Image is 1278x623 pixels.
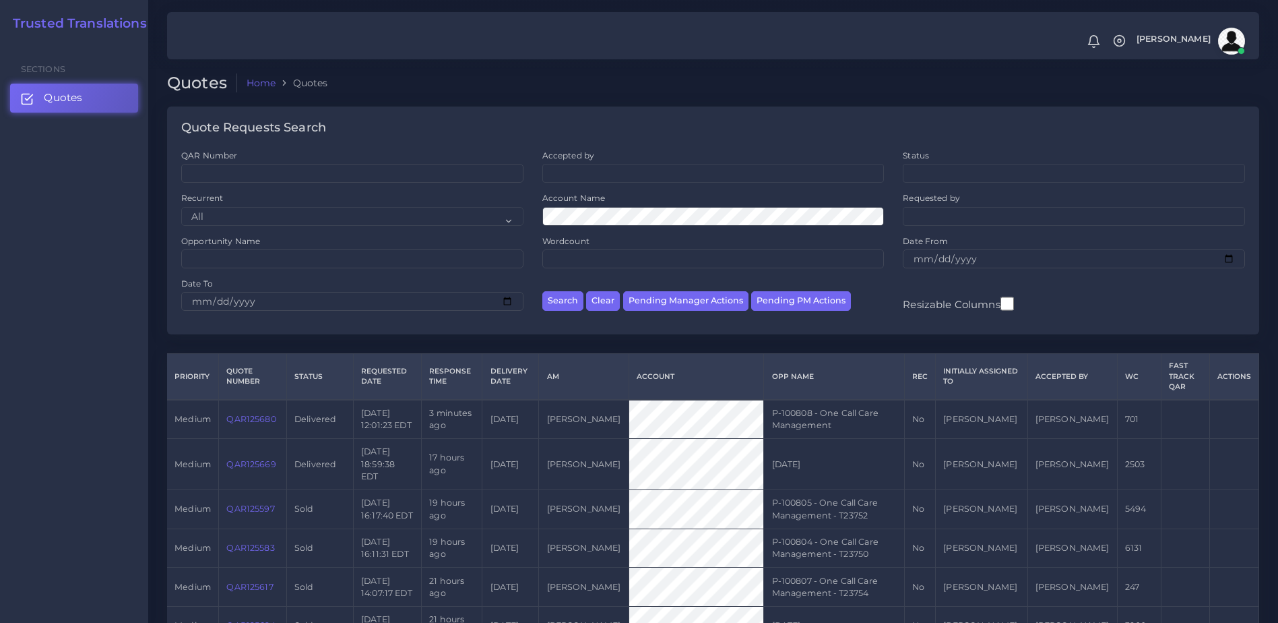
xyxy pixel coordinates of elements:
td: [DATE] 16:17:40 EDT [353,490,421,529]
span: [PERSON_NAME] [1137,35,1211,44]
td: [DATE] [482,400,539,439]
button: Pending PM Actions [751,291,851,311]
td: 6131 [1117,529,1161,568]
td: [DATE] 14:07:17 EDT [353,568,421,607]
th: Status [286,354,353,400]
td: No [904,490,935,529]
label: Account Name [542,192,606,204]
span: medium [174,543,211,553]
th: Opp Name [764,354,904,400]
td: 701 [1117,400,1161,439]
th: Response Time [422,354,482,400]
td: [PERSON_NAME] [936,529,1027,568]
span: medium [174,414,211,424]
td: [DATE] [482,568,539,607]
td: P-100808 - One Call Care Management [764,400,904,439]
td: [PERSON_NAME] [539,568,629,607]
td: [PERSON_NAME] [936,568,1027,607]
td: 3 minutes ago [422,400,482,439]
th: Priority [167,354,219,400]
td: Sold [286,529,353,568]
a: QAR125680 [226,414,276,424]
span: medium [174,582,211,592]
label: Requested by [903,192,960,204]
td: 17 hours ago [422,439,482,490]
a: Quotes [10,84,138,112]
td: [DATE] [482,490,539,529]
td: 2503 [1117,439,1161,490]
th: Delivery Date [482,354,539,400]
button: Pending Manager Actions [623,291,748,311]
td: 21 hours ago [422,568,482,607]
td: 19 hours ago [422,490,482,529]
td: [PERSON_NAME] [1027,568,1117,607]
label: Recurrent [181,192,223,204]
td: [PERSON_NAME] [1027,439,1117,490]
h4: Quote Requests Search [181,121,326,136]
td: [PERSON_NAME] [1027,400,1117,439]
span: Quotes [44,90,82,105]
input: Resizable Columns [1000,295,1014,312]
td: No [904,529,935,568]
td: [DATE] [482,439,539,490]
td: Sold [286,490,353,529]
td: [PERSON_NAME] [539,529,629,568]
a: QAR125597 [226,504,274,514]
td: [PERSON_NAME] [539,400,629,439]
span: medium [174,459,211,469]
td: P-100804 - One Call Care Management - T23750 [764,529,904,568]
td: Delivered [286,400,353,439]
td: No [904,400,935,439]
th: Fast Track QAR [1161,354,1210,400]
label: Wordcount [542,235,589,247]
th: REC [904,354,935,400]
td: [DATE] [764,439,904,490]
td: 247 [1117,568,1161,607]
th: Requested Date [353,354,421,400]
label: QAR Number [181,150,237,161]
td: [PERSON_NAME] [936,490,1027,529]
td: [DATE] 16:11:31 EDT [353,529,421,568]
td: Sold [286,568,353,607]
button: Clear [586,291,620,311]
li: Quotes [276,76,327,90]
td: No [904,439,935,490]
th: WC [1117,354,1161,400]
td: [PERSON_NAME] [936,400,1027,439]
td: P-100807 - One Call Care Management - T23754 [764,568,904,607]
td: [DATE] 12:01:23 EDT [353,400,421,439]
td: [PERSON_NAME] [1027,529,1117,568]
th: Initially Assigned to [936,354,1027,400]
td: [DATE] [482,529,539,568]
th: Account [629,354,764,400]
label: Date To [181,278,213,289]
th: Quote Number [219,354,287,400]
a: QAR125669 [226,459,276,469]
a: [PERSON_NAME]avatar [1130,28,1250,55]
label: Date From [903,235,948,247]
h2: Quotes [167,73,237,93]
label: Status [903,150,929,161]
th: Actions [1209,354,1258,400]
label: Resizable Columns [903,295,1013,312]
td: 5494 [1117,490,1161,529]
td: P-100805 - One Call Care Management - T23752 [764,490,904,529]
td: Delivered [286,439,353,490]
a: Trusted Translations [3,16,147,32]
span: Sections [21,64,65,74]
td: [PERSON_NAME] [539,439,629,490]
label: Accepted by [542,150,595,161]
td: [DATE] 18:59:38 EDT [353,439,421,490]
th: AM [539,354,629,400]
td: [PERSON_NAME] [539,490,629,529]
td: 19 hours ago [422,529,482,568]
a: Home [247,76,276,90]
span: medium [174,504,211,514]
label: Opportunity Name [181,235,260,247]
th: Accepted by [1027,354,1117,400]
td: [PERSON_NAME] [1027,490,1117,529]
td: No [904,568,935,607]
button: Search [542,291,583,311]
a: QAR125583 [226,543,274,553]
